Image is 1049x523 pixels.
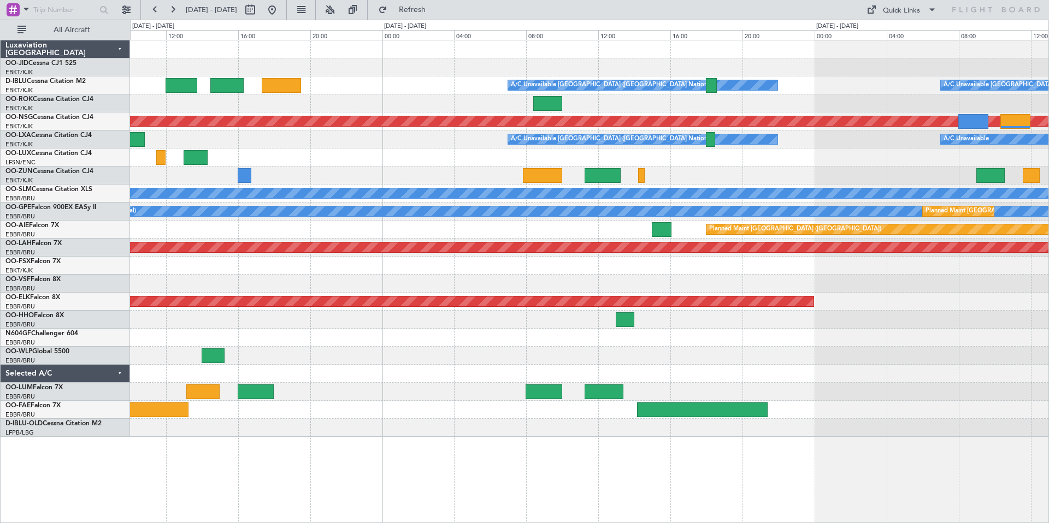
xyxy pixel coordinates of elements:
[5,294,60,301] a: OO-ELKFalcon 8X
[5,104,33,112] a: EBKT/KJK
[511,131,714,147] div: A/C Unavailable [GEOGRAPHIC_DATA] ([GEOGRAPHIC_DATA] National)
[816,22,858,31] div: [DATE] - [DATE]
[5,168,93,175] a: OO-ZUNCessna Citation CJ4
[390,6,435,14] span: Refresh
[132,22,174,31] div: [DATE] - [DATE]
[742,30,815,40] div: 20:00
[526,30,598,40] div: 08:00
[5,348,32,355] span: OO-WLP
[5,384,63,391] a: OO-LUMFalcon 7X
[5,132,92,139] a: OO-LXACessna Citation CJ4
[5,150,31,157] span: OO-LUX
[5,338,35,347] a: EBBR/BRU
[5,78,86,85] a: D-IBLUCessna Citation M2
[373,1,439,19] button: Refresh
[166,30,238,40] div: 12:00
[5,168,33,175] span: OO-ZUN
[310,30,382,40] div: 20:00
[5,60,28,67] span: OO-JID
[33,2,96,18] input: Trip Number
[5,330,31,337] span: N604GF
[5,356,35,365] a: EBBR/BRU
[5,240,62,247] a: OO-LAHFalcon 7X
[5,114,93,121] a: OO-NSGCessna Citation CJ4
[5,114,33,121] span: OO-NSG
[5,204,96,211] a: OO-GPEFalcon 900EX EASy II
[5,60,76,67] a: OO-JIDCessna CJ1 525
[5,230,35,239] a: EBBR/BRU
[598,30,670,40] div: 12:00
[5,411,35,419] a: EBBR/BRU
[12,21,119,39] button: All Aircraft
[5,158,36,167] a: LFSN/ENC
[5,140,33,148] a: EBKT/KJK
[5,212,35,221] a: EBBR/BRU
[5,302,35,311] a: EBBR/BRU
[5,402,61,409] a: OO-FAEFalcon 7X
[5,330,78,337] a: N604GFChallenger 604
[5,186,32,193] span: OO-SLM
[959,30,1031,40] div: 08:00
[5,276,31,283] span: OO-VSF
[5,258,61,265] a: OO-FSXFalcon 7X
[5,284,35,293] a: EBBR/BRU
[670,30,742,40] div: 16:00
[944,131,989,147] div: A/C Unavailable
[5,258,31,265] span: OO-FSX
[5,266,33,275] a: EBKT/KJK
[5,68,33,76] a: EBKT/KJK
[5,420,43,427] span: D-IBLU-OLD
[5,86,33,94] a: EBKT/KJK
[5,393,35,401] a: EBBR/BRU
[382,30,455,40] div: 00:00
[5,176,33,185] a: EBKT/KJK
[5,78,27,85] span: D-IBLU
[94,30,166,40] div: 08:00
[883,5,920,16] div: Quick Links
[709,221,881,237] div: Planned Maint [GEOGRAPHIC_DATA] ([GEOGRAPHIC_DATA])
[861,1,942,19] button: Quick Links
[5,320,35,329] a: EBBR/BRU
[5,312,34,319] span: OO-HHO
[5,222,59,229] a: OO-AIEFalcon 7X
[5,150,92,157] a: OO-LUXCessna Citation CJ4
[238,30,310,40] div: 16:00
[5,96,33,103] span: OO-ROK
[5,222,29,229] span: OO-AIE
[5,276,61,283] a: OO-VSFFalcon 8X
[887,30,959,40] div: 04:00
[5,122,33,130] a: EBKT/KJK
[5,348,69,355] a: OO-WLPGlobal 5500
[5,96,93,103] a: OO-ROKCessna Citation CJ4
[511,77,714,93] div: A/C Unavailable [GEOGRAPHIC_DATA] ([GEOGRAPHIC_DATA] National)
[186,5,237,15] span: [DATE] - [DATE]
[28,26,115,34] span: All Aircraft
[5,132,31,139] span: OO-LXA
[5,194,35,203] a: EBBR/BRU
[454,30,526,40] div: 04:00
[5,429,34,437] a: LFPB/LBG
[384,22,426,31] div: [DATE] - [DATE]
[5,312,64,319] a: OO-HHOFalcon 8X
[5,402,31,409] span: OO-FAE
[5,240,32,247] span: OO-LAH
[815,30,887,40] div: 00:00
[5,420,102,427] a: D-IBLU-OLDCessna Citation M2
[5,248,35,257] a: EBBR/BRU
[5,204,31,211] span: OO-GPE
[5,384,33,391] span: OO-LUM
[5,294,30,301] span: OO-ELK
[5,186,92,193] a: OO-SLMCessna Citation XLS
